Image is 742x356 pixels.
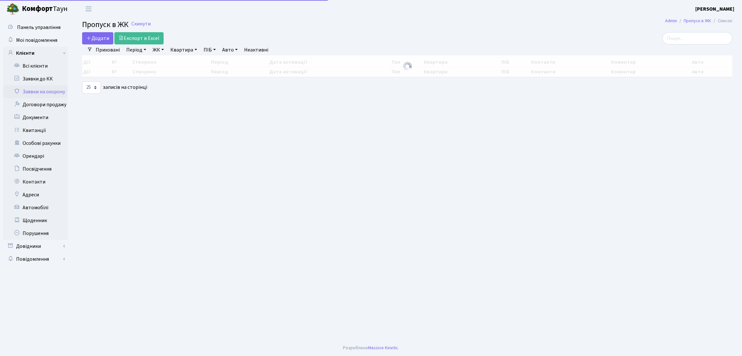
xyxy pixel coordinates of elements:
a: Всі клієнти [3,60,68,72]
a: Панель управління [3,21,68,34]
a: Документи [3,111,68,124]
input: Пошук... [662,32,732,44]
a: Автомобілі [3,201,68,214]
img: logo.png [6,3,19,15]
a: Приховані [93,44,122,55]
a: Авто [220,44,240,55]
img: Обробка... [402,61,413,71]
a: Admin [665,17,677,24]
a: Massive Kinetic [368,344,398,351]
b: Комфорт [22,4,53,14]
a: Додати [82,32,113,44]
button: Переключити навігацію [81,4,97,14]
div: Розроблено . [343,344,399,351]
a: [PERSON_NAME] [695,5,734,13]
li: Список [711,17,732,24]
span: Мої повідомлення [16,37,57,44]
a: Щоденник [3,214,68,227]
span: Таун [22,4,68,14]
a: Квартира [168,44,200,55]
a: ЖК [150,44,166,55]
a: Договори продажу [3,98,68,111]
a: Особові рахунки [3,137,68,150]
a: Клієнти [3,47,68,60]
label: записів на сторінці [82,81,147,94]
a: Адреси [3,188,68,201]
a: Квитанції [3,124,68,137]
a: Контакти [3,175,68,188]
a: Порушення [3,227,68,240]
select: записів на сторінці [82,81,101,94]
a: Орендарі [3,150,68,163]
nav: breadcrumb [655,14,742,28]
span: Додати [86,35,109,42]
a: Скинути [131,21,151,27]
span: Панель управління [17,24,61,31]
a: Експорт в Excel [114,32,164,44]
a: Довідники [3,240,68,253]
a: Мої повідомлення [3,34,68,47]
a: Повідомлення [3,253,68,266]
a: Заявки на охорону [3,85,68,98]
a: Посвідчення [3,163,68,175]
a: Період [124,44,149,55]
a: ПІБ [201,44,218,55]
a: Пропуск в ЖК [684,17,711,24]
span: Пропуск в ЖК [82,19,128,30]
a: Неактивні [242,44,271,55]
a: Заявки до КК [3,72,68,85]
